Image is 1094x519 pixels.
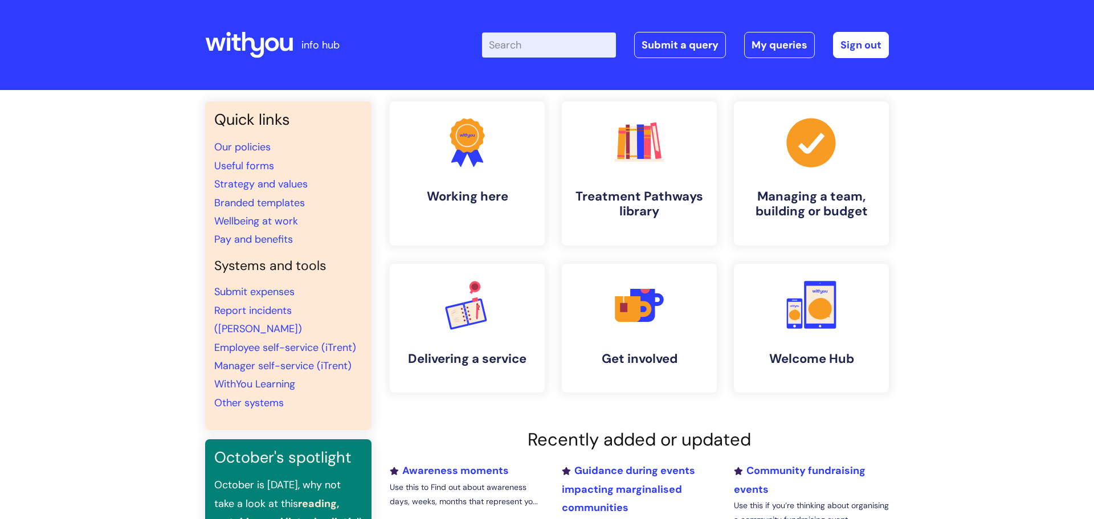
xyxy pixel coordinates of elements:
[390,429,889,450] h2: Recently added or updated
[214,214,298,228] a: Wellbeing at work
[743,352,880,366] h4: Welcome Hub
[214,377,295,391] a: WithYou Learning
[571,189,708,219] h4: Treatment Pathways library
[390,264,545,393] a: Delivering a service
[214,285,295,299] a: Submit expenses
[734,264,889,393] a: Welcome Hub
[562,464,695,514] a: Guidance during events impacting marginalised communities
[214,341,356,354] a: Employee self-service (iTrent)
[214,359,352,373] a: Manager self-service (iTrent)
[562,264,717,393] a: Get involved
[214,159,274,173] a: Useful forms
[390,464,509,477] a: Awareness moments
[833,32,889,58] a: Sign out
[562,101,717,246] a: Treatment Pathways library
[744,32,815,58] a: My queries
[390,101,545,246] a: Working here
[482,32,616,58] input: Search
[214,140,271,154] a: Our policies
[214,177,308,191] a: Strategy and values
[214,196,305,210] a: Branded templates
[399,189,536,204] h4: Working here
[734,464,866,496] a: Community fundraising events
[214,258,362,274] h4: Systems and tools
[399,352,536,366] h4: Delivering a service
[214,304,302,336] a: Report incidents ([PERSON_NAME])
[214,448,362,467] h3: October's spotlight
[634,32,726,58] a: Submit a query
[390,480,545,509] p: Use this to Find out about awareness days, weeks, months that represent yo...
[214,111,362,129] h3: Quick links
[743,189,880,219] h4: Managing a team, building or budget
[734,101,889,246] a: Managing a team, building or budget
[482,32,889,58] div: | -
[571,352,708,366] h4: Get involved
[214,232,293,246] a: Pay and benefits
[301,36,340,54] p: info hub
[214,396,284,410] a: Other systems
